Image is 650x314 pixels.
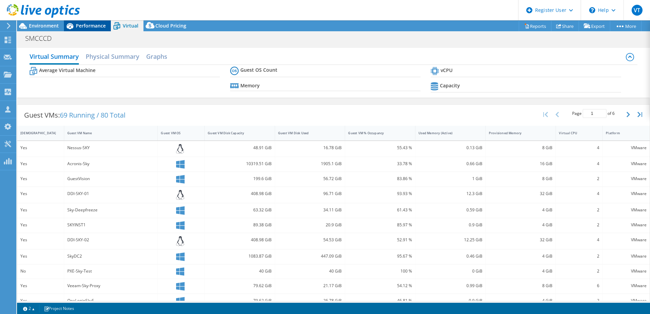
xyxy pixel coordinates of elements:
div: 20.9 GiB [278,221,342,229]
div: Guest VMs: [17,105,132,126]
div: Guest VM OS [161,131,193,135]
div: 52.91 % [348,236,412,244]
a: More [610,21,642,31]
div: 4 GiB [489,206,553,214]
div: 85.97 % [348,221,412,229]
div: VMware [606,297,647,304]
div: PXE-Sky-Test [67,267,155,275]
h1: SMCCCD [22,35,62,42]
div: Yes [20,190,61,197]
div: Yes [20,221,61,229]
div: Virtual CPU [559,131,591,135]
div: 1905.1 GiB [278,160,342,168]
div: Guest VM Disk Used [278,131,334,135]
div: 56.72 GiB [278,175,342,182]
div: 0.9 GiB [418,297,482,304]
div: 4 GiB [489,252,553,260]
div: GuestVision [67,175,155,182]
div: VMware [606,175,647,182]
div: 4 GiB [489,297,553,304]
div: 26.78 GiB [278,297,342,304]
div: 33.78 % [348,160,412,168]
div: 4 GiB [489,221,553,229]
svg: \n [589,7,595,13]
b: Guest OS Count [240,67,277,73]
span: Page of [572,109,615,118]
h2: Physical Summary [86,50,139,63]
div: 4 [559,160,599,168]
div: VMware [606,252,647,260]
div: Veeam-Sky-Proxy [67,282,155,290]
div: VMware [606,190,647,197]
div: 93.93 % [348,190,412,197]
div: VMware [606,144,647,152]
b: vCPU [441,67,452,74]
div: DDI-SKY-02 [67,236,155,244]
div: Yes [20,297,61,304]
div: OneLoginSkyS [67,297,155,304]
div: 1083.87 GiB [208,252,272,260]
div: 40 GiB [278,267,342,275]
a: Share [551,21,579,31]
div: 46.81 % [348,297,412,304]
div: 32 GiB [489,236,553,244]
div: 199.6 GiB [208,175,272,182]
div: 2 [559,297,599,304]
div: 12.3 GiB [418,190,482,197]
div: 0.13 GiB [418,144,482,152]
div: Guest VM Name [67,131,147,135]
span: 6 [612,110,615,116]
div: 34.11 GiB [278,206,342,214]
div: 48.91 GiB [208,144,272,152]
div: 2 [559,221,599,229]
div: Yes [20,175,61,182]
div: 10319.51 GiB [208,160,272,168]
div: SkyDC2 [67,252,155,260]
div: 0.66 GiB [418,160,482,168]
div: 79.62 GiB [208,297,272,304]
div: Provisioned Memory [489,131,545,135]
div: 100 % [348,267,412,275]
h2: Virtual Summary [30,50,79,65]
div: 2 [559,206,599,214]
div: No [20,267,61,275]
div: 4 GiB [489,267,553,275]
div: Guest VM Disk Capacity [208,131,263,135]
div: 16 GiB [489,160,553,168]
div: 8 GiB [489,175,553,182]
span: 69 Running / 80 Total [60,110,125,120]
div: 4 [559,190,599,197]
div: 89.38 GiB [208,221,272,229]
div: 2 [559,252,599,260]
div: Nessus-SKY [67,144,155,152]
div: VMware [606,236,647,244]
div: 8 GiB [489,282,553,290]
a: Reports [519,21,551,31]
input: jump to page [583,109,606,118]
div: 83.86 % [348,175,412,182]
div: Platform [606,131,638,135]
div: 2 [559,267,599,275]
div: 0 GiB [418,267,482,275]
div: 4 [559,236,599,244]
h2: Graphs [146,50,167,63]
div: 408.98 GiB [208,236,272,244]
div: 8 GiB [489,144,553,152]
div: 2 [559,175,599,182]
div: 408.98 GiB [208,190,272,197]
a: 2 [18,304,39,313]
div: 0.99 GiB [418,282,482,290]
div: Guest VM % Occupancy [348,131,404,135]
div: 54.53 GiB [278,236,342,244]
div: Yes [20,206,61,214]
div: 40 GiB [208,267,272,275]
div: 4 [559,144,599,152]
div: 79.62 GiB [208,282,272,290]
div: 16.78 GiB [278,144,342,152]
div: Yes [20,236,61,244]
div: 54.12 % [348,282,412,290]
div: Yes [20,282,61,290]
div: 32 GiB [489,190,553,197]
div: Yes [20,160,61,168]
div: 21.17 GiB [278,282,342,290]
